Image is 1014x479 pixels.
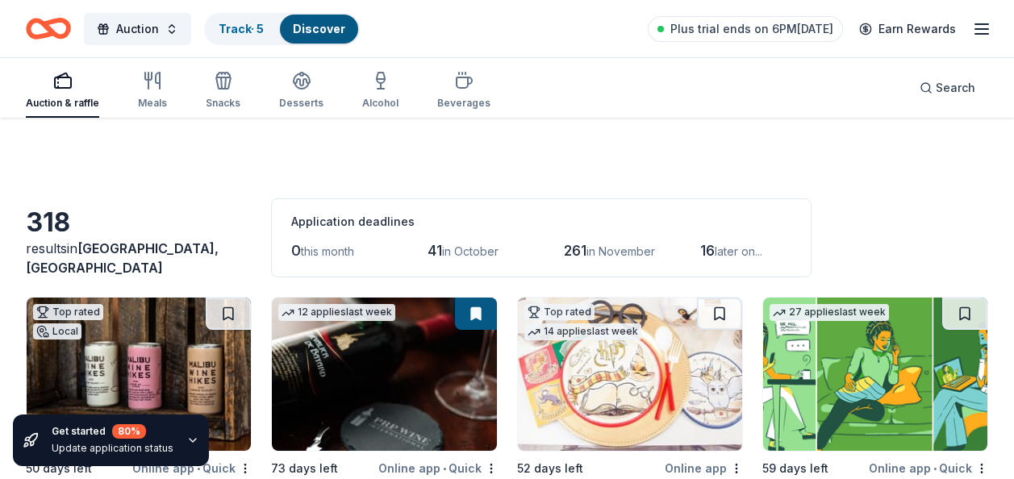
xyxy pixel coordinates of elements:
span: 0 [291,242,301,259]
a: Track· 5 [219,22,264,35]
a: Earn Rewards [849,15,966,44]
button: Track· 5Discover [204,13,360,45]
div: 14 applies last week [524,323,641,340]
span: in October [442,244,499,258]
div: Snacks [206,97,240,110]
span: • [443,462,446,475]
button: Desserts [279,65,323,118]
div: Local [33,323,81,339]
span: in [26,240,219,276]
div: Meals [138,97,167,110]
img: Image for Oriental Trading [518,298,742,451]
div: 27 applies last week [770,304,889,321]
div: 52 days left [517,459,583,478]
button: Auction [84,13,191,45]
span: • [933,462,937,475]
button: Meals [138,65,167,118]
span: 16 [700,242,715,259]
span: [GEOGRAPHIC_DATA], [GEOGRAPHIC_DATA] [26,240,219,276]
span: Auction [116,19,159,39]
div: results [26,239,252,277]
span: in November [586,244,655,258]
button: Auction & raffle [26,65,99,118]
a: Home [26,10,71,48]
img: Image for PRP Wine International [272,298,496,451]
button: Beverages [437,65,490,118]
div: Online app Quick [869,458,988,478]
div: 59 days left [762,459,828,478]
img: Image for BetterHelp Social Impact [763,298,987,451]
div: 318 [26,206,252,239]
button: Snacks [206,65,240,118]
div: Top rated [33,304,103,320]
div: Auction & raffle [26,97,99,110]
a: Discover [293,22,345,35]
span: this month [301,244,354,258]
div: 12 applies last week [278,304,395,321]
button: Search [907,72,988,104]
button: Alcohol [362,65,399,118]
div: Beverages [437,97,490,110]
div: Desserts [279,97,323,110]
span: later on... [715,244,762,258]
div: Online app Quick [378,458,498,478]
span: 261 [564,242,586,259]
div: Application deadlines [291,212,791,231]
div: 80 % [112,424,146,439]
a: Plus trial ends on 6PM[DATE] [648,16,843,42]
img: Image for Malibu Wine Hikes [27,298,251,451]
div: 73 days left [271,459,338,478]
div: Update application status [52,442,173,455]
span: 41 [428,242,442,259]
div: Online app [665,458,743,478]
div: Get started [52,424,173,439]
span: Search [936,78,975,98]
div: Alcohol [362,97,399,110]
div: Top rated [524,304,595,320]
span: Plus trial ends on 6PM[DATE] [670,19,833,39]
